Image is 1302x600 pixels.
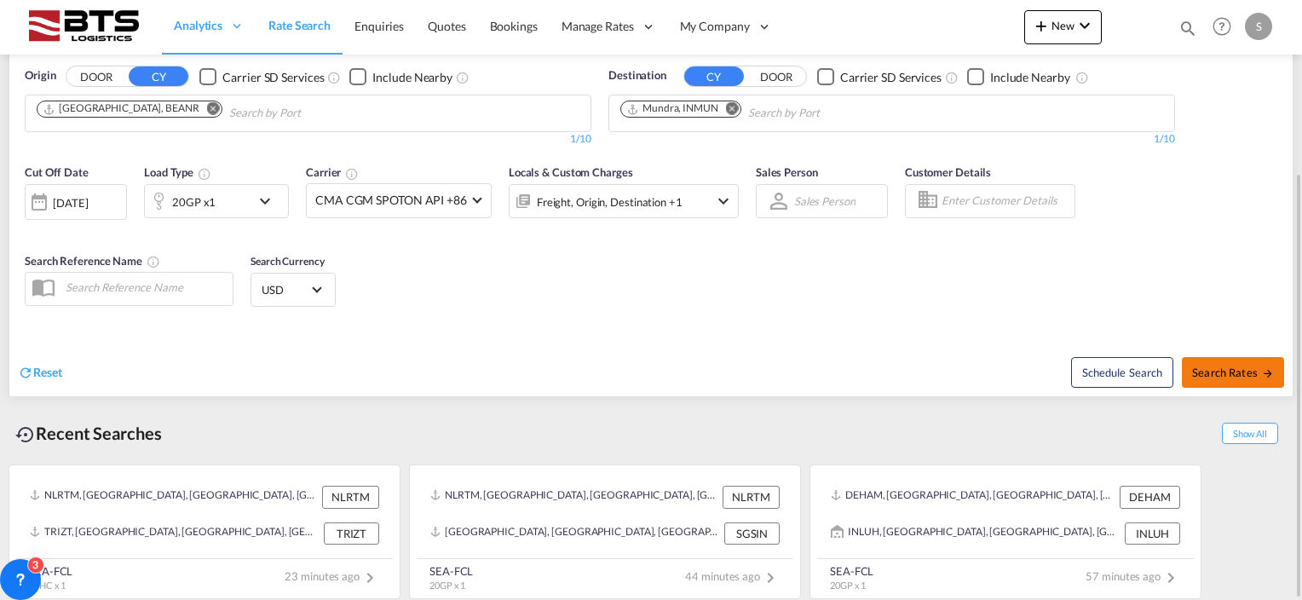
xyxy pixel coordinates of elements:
[1125,522,1180,545] div: INLUH
[608,67,666,84] span: Destination
[760,568,781,588] md-icon: icon-chevron-right
[198,167,211,181] md-icon: icon-information-outline
[1245,13,1272,40] div: S
[684,66,744,86] button: CY
[29,563,72,579] div: SEA-FCL
[255,191,284,211] md-icon: icon-chevron-down
[1207,12,1245,43] div: Help
[25,165,89,179] span: Cut Off Date
[199,67,324,85] md-checkbox: Checkbox No Ink
[490,19,538,33] span: Bookings
[430,486,718,508] div: NLRTM, Rotterdam, Netherlands, Western Europe, Europe
[251,255,325,268] span: Search Currency
[428,19,465,33] span: Quotes
[268,18,331,32] span: Rate Search
[990,69,1070,86] div: Include Nearby
[345,167,359,181] md-icon: The selected Trucker/Carrierwill be displayed in the rate results If the rates are from another f...
[66,67,126,87] button: DOOR
[430,522,720,545] div: SGSIN, Singapore, Singapore, South East Asia, Asia Pacific
[1074,15,1095,36] md-icon: icon-chevron-down
[222,69,324,86] div: Carrier SD Services
[174,17,222,34] span: Analytics
[322,486,379,508] div: NLRTM
[509,184,739,218] div: Freight Origin Destination Factory Stuffingicon-chevron-down
[1262,367,1274,379] md-icon: icon-arrow-right
[618,95,917,127] md-chips-wrap: Chips container. Use arrow keys to select chips.
[1071,357,1173,388] button: Note: By default Schedule search will only considerorigin ports, destination ports and cut off da...
[1031,15,1051,36] md-icon: icon-plus 400-fg
[43,101,199,116] div: Antwerp, BEANR
[967,67,1070,85] md-checkbox: Checkbox No Ink
[262,282,309,297] span: USD
[831,522,1121,545] div: INLUH, Ludhiana, PB, India, Indian Subcontinent, Asia Pacific
[25,254,160,268] span: Search Reference Name
[608,132,1175,147] div: 1/10
[15,424,36,445] md-icon: icon-backup-restore
[1120,486,1180,508] div: DEHAM
[562,18,634,35] span: Manage Rates
[792,188,857,213] md-select: Sales Person
[715,101,740,118] button: Remove
[360,568,380,588] md-icon: icon-chevron-right
[724,522,780,545] div: SGSIN
[756,165,818,179] span: Sales Person
[942,188,1069,214] input: Enter Customer Details
[196,101,222,118] button: Remove
[147,255,160,268] md-icon: Your search will be saved by the below given name
[830,563,873,579] div: SEA-FCL
[34,95,398,127] md-chips-wrap: Chips container. Use arrow keys to select chips.
[746,67,806,87] button: DOOR
[327,71,341,84] md-icon: Unchecked: Search for CY (Container Yard) services for all selected carriers.Checked : Search for...
[831,486,1115,508] div: DEHAM, Hamburg, Germany, Western Europe, Europe
[25,132,591,147] div: 1/10
[229,100,391,127] input: Chips input.
[626,101,718,116] div: Mundra, INMUN
[685,569,781,583] span: 44 minutes ago
[53,195,88,211] div: [DATE]
[144,165,211,179] span: Load Type
[1075,71,1089,84] md-icon: Unchecked: Ignores neighbouring ports when fetching rates.Checked : Includes neighbouring ports w...
[30,486,318,508] div: NLRTM, Rotterdam, Netherlands, Western Europe, Europe
[680,18,750,35] span: My Company
[349,67,452,85] md-checkbox: Checkbox No Ink
[25,217,37,240] md-datepicker: Select
[285,569,380,583] span: 23 minutes ago
[626,101,722,116] div: Press delete to remove this chip.
[33,365,62,379] span: Reset
[809,464,1201,599] recent-search-card: DEHAM, [GEOGRAPHIC_DATA], [GEOGRAPHIC_DATA], [GEOGRAPHIC_DATA], [GEOGRAPHIC_DATA] DEHAMINLUH, [GE...
[324,522,379,545] div: TRIZT
[537,190,683,214] div: Freight Origin Destination Factory Stuffing
[723,486,780,508] div: NLRTM
[144,184,289,218] div: 20GP x1icon-chevron-down
[43,101,203,116] div: Press delete to remove this chip.
[354,19,404,33] span: Enquiries
[456,71,470,84] md-icon: Unchecked: Ignores neighbouring ports when fetching rates.Checked : Includes neighbouring ports w...
[18,365,33,380] md-icon: icon-refresh
[509,165,633,179] span: Locals & Custom Charges
[9,464,400,599] recent-search-card: NLRTM, [GEOGRAPHIC_DATA], [GEOGRAPHIC_DATA], [GEOGRAPHIC_DATA], [GEOGRAPHIC_DATA] NLRTMTRIZT, [GE...
[9,414,169,453] div: Recent Searches
[840,69,942,86] div: Carrier SD Services
[315,192,467,209] span: CMA CGM SPOTON API +86
[1182,357,1284,388] button: Search Ratesicon-arrow-right
[945,71,959,84] md-icon: Unchecked: Search for CY (Container Yard) services for all selected carriers.Checked : Search for...
[260,277,326,302] md-select: Select Currency: $ USDUnited States Dollar
[172,190,216,214] div: 20GP x1
[9,42,1293,395] div: OriginDOOR CY Checkbox No InkUnchecked: Search for CY (Container Yard) services for all selected ...
[1178,19,1197,37] md-icon: icon-magnify
[1207,12,1236,41] span: Help
[372,69,452,86] div: Include Nearby
[18,364,62,383] div: icon-refreshReset
[905,165,991,179] span: Customer Details
[25,67,55,84] span: Origin
[1024,10,1102,44] button: icon-plus 400-fgNewicon-chevron-down
[29,580,66,591] span: 40HC x 1
[429,580,465,591] span: 20GP x 1
[1178,19,1197,44] div: icon-magnify
[748,100,910,127] input: Chips input.
[429,563,473,579] div: SEA-FCL
[713,191,734,211] md-icon: icon-chevron-down
[1161,568,1181,588] md-icon: icon-chevron-right
[1222,423,1278,444] span: Show All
